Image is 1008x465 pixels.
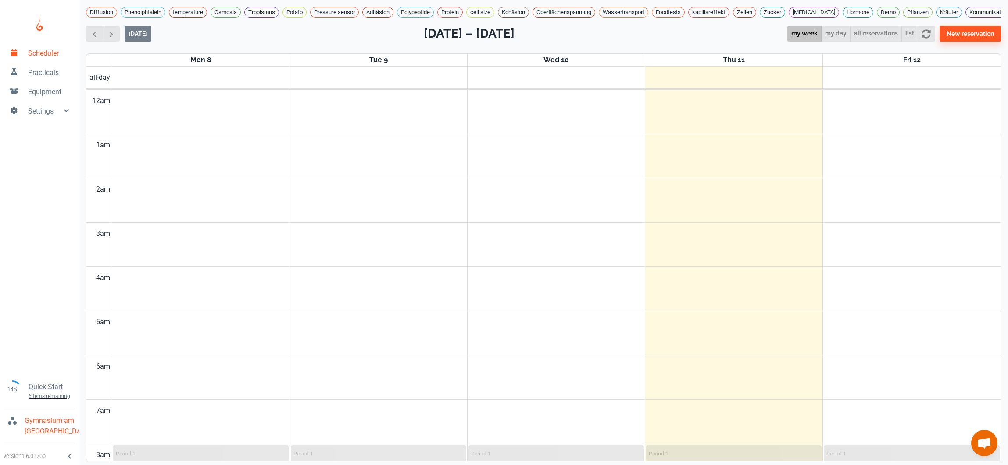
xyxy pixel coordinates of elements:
[467,8,494,17] span: cell size
[121,8,165,17] span: Phenolphtalein
[901,26,918,42] button: list
[688,7,729,18] div: kapillareffekt
[721,54,747,66] a: September 11, 2025
[903,7,933,18] div: Pflanzen
[121,7,165,18] div: Phenolphtalein
[438,8,462,17] span: Protein
[599,7,648,18] div: Wassertransport
[169,7,207,18] div: temperature
[397,8,433,17] span: Polypeptide
[94,311,112,333] div: 5am
[86,26,103,42] button: Previous week
[971,430,997,456] div: Chat öffnen
[843,8,873,17] span: Hormone
[533,7,595,18] div: Oberflächenspannung
[843,7,873,18] div: Hormone
[533,8,595,17] span: Oberflächenspannung
[94,178,112,200] div: 2am
[90,90,112,112] div: 12am
[282,7,307,18] div: Potato
[368,54,390,66] a: September 9, 2025
[311,8,358,17] span: Pressure sensor
[94,134,112,156] div: 1am
[424,25,515,43] h2: [DATE] – [DATE]
[245,8,279,17] span: Tropismus
[466,7,494,18] div: cell size
[652,8,684,17] span: Foodtests
[940,26,1001,42] button: New reservation
[363,8,393,17] span: Adhäsion
[760,8,785,17] span: Zucker
[94,355,112,377] div: 6am
[94,223,112,245] div: 3am
[397,7,434,18] div: Polypeptide
[116,451,136,457] p: Period 1
[169,8,207,17] span: temperature
[125,26,151,42] button: [DATE]
[826,451,846,457] p: Period 1
[821,26,851,42] button: my day
[86,8,117,17] span: Diffusion
[293,451,313,457] p: Period 1
[211,7,241,18] div: Osmosis
[542,54,571,66] a: September 10, 2025
[850,26,902,42] button: all reservations
[877,7,900,18] div: Demo
[936,7,962,18] div: Kräuter
[283,8,306,17] span: Potato
[789,8,839,17] span: [MEDICAL_DATA]
[103,26,120,42] button: Next week
[877,8,899,17] span: Demo
[760,7,785,18] div: Zucker
[86,7,117,18] div: Diffusion
[733,8,756,17] span: Zellen
[88,72,112,83] span: all-day
[901,54,922,66] a: September 12, 2025
[362,7,393,18] div: Adhäsion
[244,7,279,18] div: Tropismus
[599,8,648,17] span: Wassertransport
[94,400,112,422] div: 7am
[652,7,685,18] div: Foodtests
[471,451,491,457] p: Period 1
[189,54,213,66] a: September 8, 2025
[733,7,756,18] div: Zellen
[310,7,359,18] div: Pressure sensor
[437,7,463,18] div: Protein
[94,267,112,289] div: 4am
[689,8,729,17] span: kapillareffekt
[787,26,822,42] button: my week
[918,26,935,42] button: refresh
[904,8,932,17] span: Pflanzen
[789,7,839,18] div: [MEDICAL_DATA]
[498,7,529,18] div: Kohäsion
[937,8,962,17] span: Kräuter
[498,8,529,17] span: Kohäsion
[649,451,668,457] p: Period 1
[211,8,240,17] span: Osmosis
